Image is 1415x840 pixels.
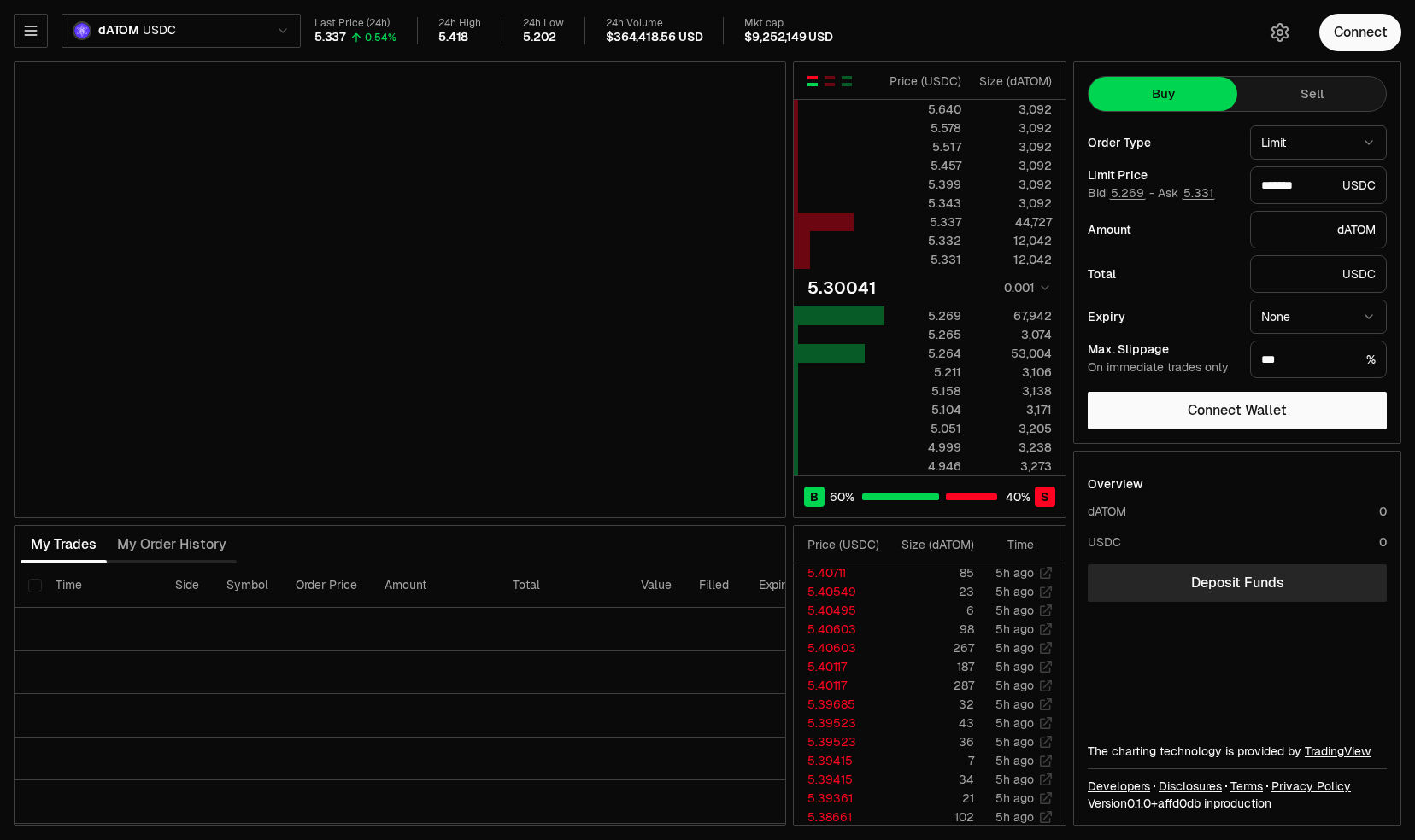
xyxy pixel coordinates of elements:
td: 267 [884,639,975,657]
div: 3,106 [976,364,1052,381]
div: Max. Slippage [1088,343,1236,355]
div: 3,092 [976,138,1052,155]
button: Connect [1319,14,1401,51]
div: Limit Price [1088,169,1236,181]
div: 5.264 [885,345,961,362]
time: 5h ago [995,715,1034,731]
div: Overview [1088,475,1143,493]
button: Buy [1089,77,1237,111]
td: 102 [884,808,975,826]
div: 5.051 [885,420,961,437]
div: Price ( USDC ) [807,536,883,553]
div: 5.399 [885,176,961,193]
time: 5h ago [995,678,1034,693]
th: Side [161,563,213,608]
td: 5.39685 [794,695,884,714]
div: 24h Volume [606,17,702,30]
div: 3,092 [976,101,1052,118]
td: 6 [884,601,975,620]
div: dATOM [1088,503,1126,520]
button: Show Buy and Sell Orders [806,74,819,88]
td: 21 [884,789,975,808]
div: % [1250,341,1387,378]
div: 5.640 [885,101,961,118]
div: 44,727 [976,213,1052,230]
div: 3,171 [976,401,1052,418]
div: 5.418 [438,30,468,45]
td: 5.40711 [794,563,884,582]
td: 187 [884,657,975,676]
th: Order Price [282,563,371,608]
div: 5.457 [885,157,961,174]
button: Show Buy Orders Only [840,74,854,88]
td: 5.39415 [794,751,884,770]
button: Limit [1250,125,1387,160]
div: Mkt cap [744,17,832,30]
img: dATOM.svg [73,21,91,40]
div: 5.269 [885,307,961,324]
td: 43 [884,714,975,732]
td: 5.39523 [794,714,884,732]
td: 32 [884,695,975,714]
div: 5.517 [885,138,961,155]
a: Privacy Policy [1271,778,1351,795]
span: dATOM [98,23,139,38]
span: B [810,488,819,505]
div: 5.211 [885,364,961,381]
button: Sell [1237,77,1386,111]
td: 98 [884,620,975,639]
div: 5.104 [885,401,961,418]
a: Terms [1230,778,1263,795]
button: 5.269 [1109,186,1146,200]
td: 7 [884,751,975,770]
span: Ask [1158,186,1215,201]
div: 3,074 [976,326,1052,343]
td: 287 [884,676,975,695]
div: Order Type [1088,137,1236,149]
div: 4.999 [885,439,961,456]
div: 5.578 [885,120,961,137]
time: 5h ago [995,790,1034,806]
div: 5.265 [885,326,961,343]
time: 5h ago [995,809,1034,825]
span: 40 % [1006,488,1030,505]
div: 3,238 [976,439,1052,456]
th: Total [499,563,627,608]
button: None [1250,300,1387,334]
th: Time [42,563,161,608]
td: 5.39415 [794,770,884,789]
div: 3,092 [976,176,1052,193]
div: 3,273 [976,458,1052,475]
time: 5h ago [995,697,1034,712]
time: 5h ago [995,772,1034,787]
time: 5h ago [995,659,1034,674]
a: Developers [1088,778,1150,795]
div: Expiry [1088,311,1236,323]
div: 12,042 [976,232,1052,249]
div: 5.158 [885,382,961,400]
td: 34 [884,770,975,789]
div: Version 0.1.0 + in production [1088,795,1387,812]
div: 0.54% [365,31,396,44]
div: 12,042 [976,251,1052,268]
button: Connect Wallet [1088,392,1387,429]
div: On immediate trades only [1088,360,1236,376]
span: USDC [143,23,175,38]
div: $364,418.56 USD [606,30,702,45]
th: Filled [685,563,745,608]
div: 24h High [438,17,481,30]
div: 3,092 [976,157,1052,174]
div: 0 [1379,503,1387,520]
span: Bid - [1088,186,1154,201]
td: 5.39361 [794,789,884,808]
time: 5h ago [995,603,1034,618]
div: USDC [1250,166,1387,204]
div: Size ( dATOM ) [897,536,974,553]
button: 0.001 [999,277,1052,298]
td: 5.40117 [794,676,884,695]
div: 24h Low [523,17,564,30]
div: 5.332 [885,232,961,249]
td: 5.38661 [794,808,884,826]
div: $9,252,149 USD [744,30,832,45]
span: affd0db63427e3aaa05d63b2d95ab0af378ed258 [1158,796,1201,811]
